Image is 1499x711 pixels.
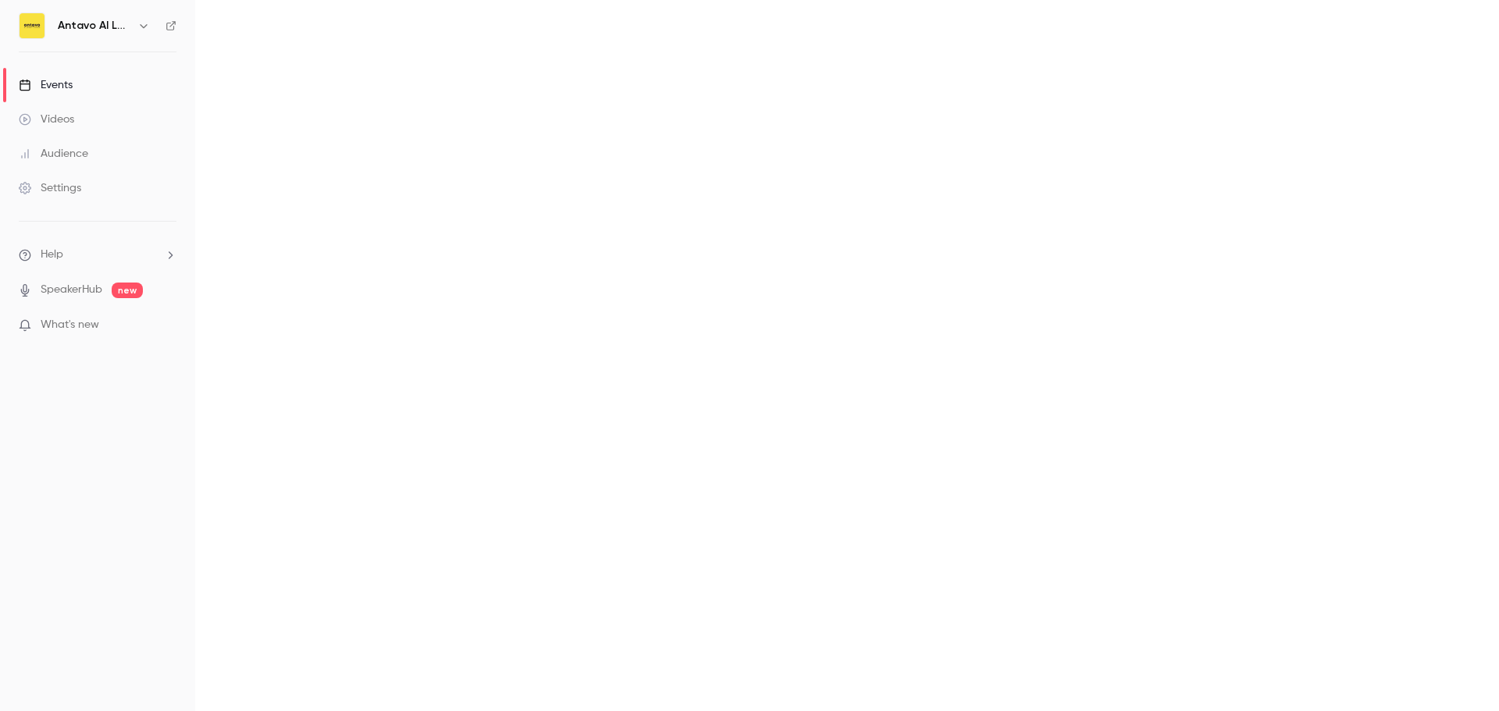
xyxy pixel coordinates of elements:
[41,247,63,263] span: Help
[19,146,88,162] div: Audience
[19,247,176,263] li: help-dropdown-opener
[41,282,102,298] a: SpeakerHub
[41,317,99,333] span: What's new
[112,283,143,298] span: new
[19,77,73,93] div: Events
[19,180,81,196] div: Settings
[58,18,131,34] h6: Antavo AI Loyalty Cloud
[19,112,74,127] div: Videos
[20,13,45,38] img: Antavo AI Loyalty Cloud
